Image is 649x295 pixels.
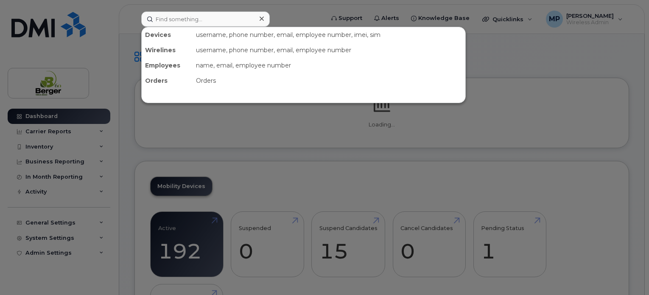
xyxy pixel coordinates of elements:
[193,73,465,88] div: Orders
[142,42,193,58] div: Wirelines
[142,58,193,73] div: Employees
[142,27,193,42] div: Devices
[193,58,465,73] div: name, email, employee number
[193,27,465,42] div: username, phone number, email, employee number, imei, sim
[142,73,193,88] div: Orders
[193,42,465,58] div: username, phone number, email, employee number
